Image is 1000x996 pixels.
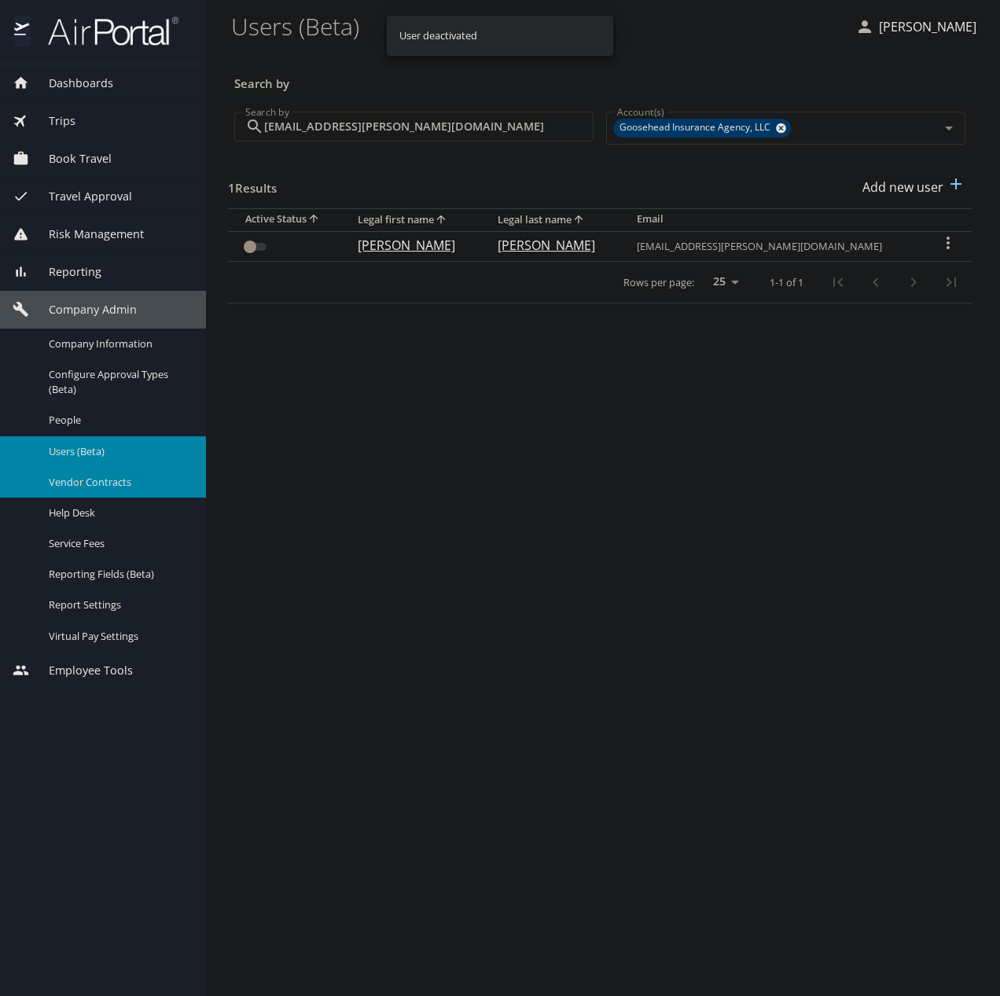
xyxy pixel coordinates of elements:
input: Search by name or email [264,112,594,141]
span: Users (Beta) [49,444,187,459]
p: [PERSON_NAME] [874,17,976,36]
td: [EMAIL_ADDRESS][PERSON_NAME][DOMAIN_NAME] [624,231,924,261]
th: Active Status [228,208,345,231]
span: Reporting Fields (Beta) [49,567,187,582]
span: Travel Approval [29,188,132,205]
span: Risk Management [29,226,144,243]
span: Book Travel [29,150,112,167]
p: Rows per page: [623,277,694,288]
span: Reporting [29,263,101,281]
img: icon-airportal.png [14,16,31,46]
h3: 1 Results [228,170,277,197]
button: sort [307,212,322,227]
p: 1-1 of 1 [770,277,803,288]
span: Service Fees [49,536,187,551]
span: Report Settings [49,597,187,612]
button: sort [434,213,450,228]
div: Goosehead Insurance Agency, LLC [613,119,791,138]
img: airportal-logo.png [31,16,178,46]
span: Vendor Contracts [49,475,187,490]
p: Add new user [862,178,943,197]
span: Company Admin [29,301,137,318]
table: User Search Table [228,208,972,303]
span: Dashboards [29,75,113,92]
span: Employee Tools [29,662,133,679]
h3: Search by [234,65,965,93]
p: [PERSON_NAME] [358,236,466,255]
div: User deactivated [399,20,477,51]
span: Help Desk [49,505,187,520]
span: Trips [29,112,75,130]
button: Open [938,117,960,139]
select: rows per page [700,270,744,294]
button: Add new user [856,170,972,204]
th: Email [624,208,924,231]
span: Virtual Pay Settings [49,629,187,644]
button: [PERSON_NAME] [849,13,983,41]
span: Configure Approval Types (Beta) [49,367,187,397]
th: Legal first name [345,208,485,231]
span: Company Information [49,336,187,351]
span: Goosehead Insurance Agency, LLC [613,119,780,136]
p: [PERSON_NAME] [498,236,606,255]
th: Legal last name [485,208,625,231]
button: sort [572,213,587,228]
span: People [49,413,187,428]
h1: Users (Beta) [231,2,843,50]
